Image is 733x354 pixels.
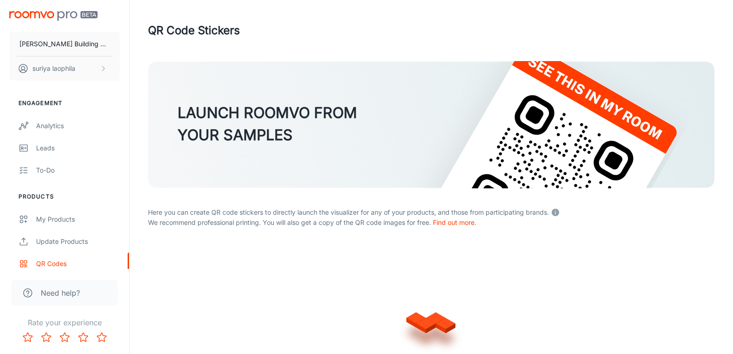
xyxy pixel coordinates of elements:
[36,214,120,224] div: My Products
[178,102,357,146] h3: LAUNCH ROOMVO FROM YOUR SAMPLES
[7,317,122,328] p: Rate your experience
[148,217,715,228] p: We recommend professional printing. You will also get a copy of the QR code images for free.
[18,328,37,347] button: Rate 1 star
[36,236,120,247] div: Update Products
[32,63,75,74] p: suriya laophila
[37,328,55,347] button: Rate 2 star
[41,287,80,298] span: Need help?
[9,11,98,21] img: Roomvo PRO Beta
[148,205,715,217] p: Here you can create QR code stickers to directly launch the visualizer for any of your products, ...
[36,143,120,153] div: Leads
[36,121,120,131] div: Analytics
[92,328,111,347] button: Rate 5 star
[19,39,110,49] p: [PERSON_NAME] Building Material
[36,165,120,175] div: To-do
[433,218,476,226] a: Find out more.
[9,32,120,56] button: [PERSON_NAME] Building Material
[36,259,120,269] div: QR Codes
[74,328,92,347] button: Rate 4 star
[148,22,240,39] h1: QR Code Stickers
[55,328,74,347] button: Rate 3 star
[9,56,120,81] button: suriya laophila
